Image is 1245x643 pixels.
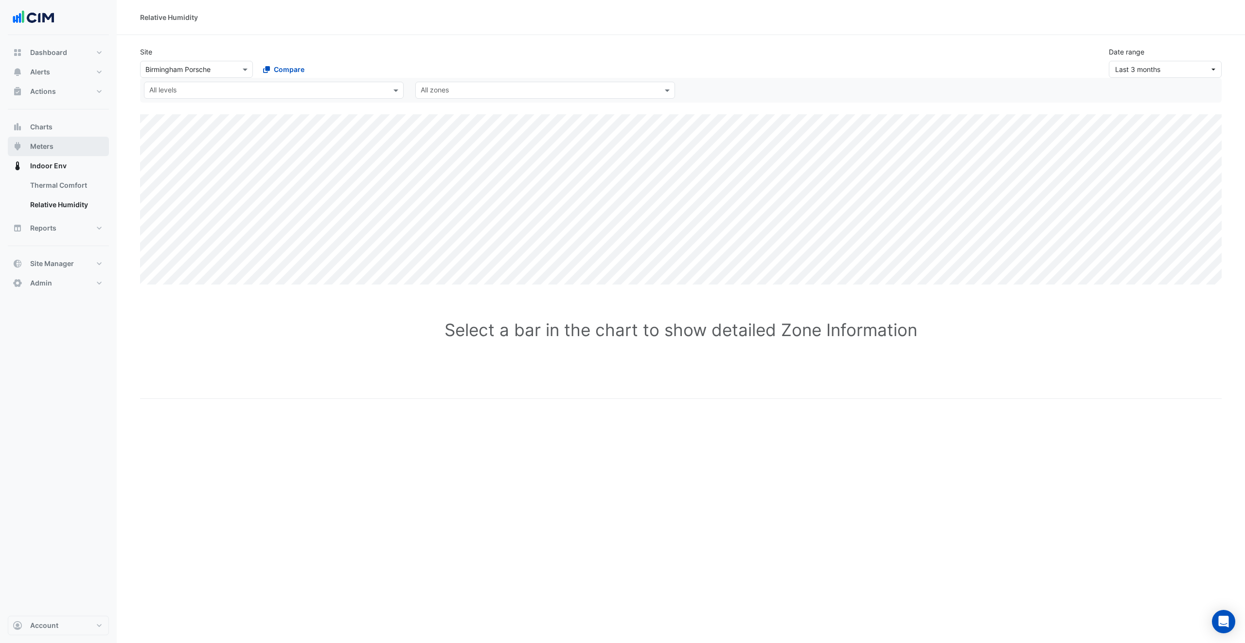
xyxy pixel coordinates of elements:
[30,48,67,57] span: Dashboard
[22,195,109,214] a: Relative Humidity
[30,67,50,77] span: Alerts
[148,85,177,97] div: All levels
[30,621,58,630] span: Account
[8,156,109,176] button: Indoor Env
[274,64,304,74] span: Compare
[30,87,56,96] span: Actions
[8,62,109,82] button: Alerts
[13,259,22,268] app-icon: Site Manager
[8,43,109,62] button: Dashboard
[13,67,22,77] app-icon: Alerts
[30,223,56,233] span: Reports
[30,278,52,288] span: Admin
[12,8,55,27] img: Company Logo
[156,320,1206,340] h1: Select a bar in the chart to show detailed Zone Information
[8,254,109,273] button: Site Manager
[1212,610,1235,633] div: Open Intercom Messenger
[30,161,67,171] span: Indoor Env
[8,176,109,218] div: Indoor Env
[13,142,22,151] app-icon: Meters
[8,82,109,101] button: Actions
[30,259,74,268] span: Site Manager
[8,117,109,137] button: Charts
[8,137,109,156] button: Meters
[8,273,109,293] button: Admin
[22,176,109,195] a: Thermal Comfort
[8,616,109,635] button: Account
[419,85,449,97] div: All zones
[13,223,22,233] app-icon: Reports
[30,142,53,151] span: Meters
[13,278,22,288] app-icon: Admin
[140,12,198,22] div: Relative Humidity
[1109,47,1144,57] label: Date range
[1115,65,1160,73] span: 01 Jul 25 - 30 Sep 25
[1109,61,1222,78] button: Last 3 months
[8,218,109,238] button: Reports
[30,122,53,132] span: Charts
[13,161,22,171] app-icon: Indoor Env
[13,48,22,57] app-icon: Dashboard
[140,47,152,57] label: Site
[13,122,22,132] app-icon: Charts
[13,87,22,96] app-icon: Actions
[257,61,311,78] button: Compare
